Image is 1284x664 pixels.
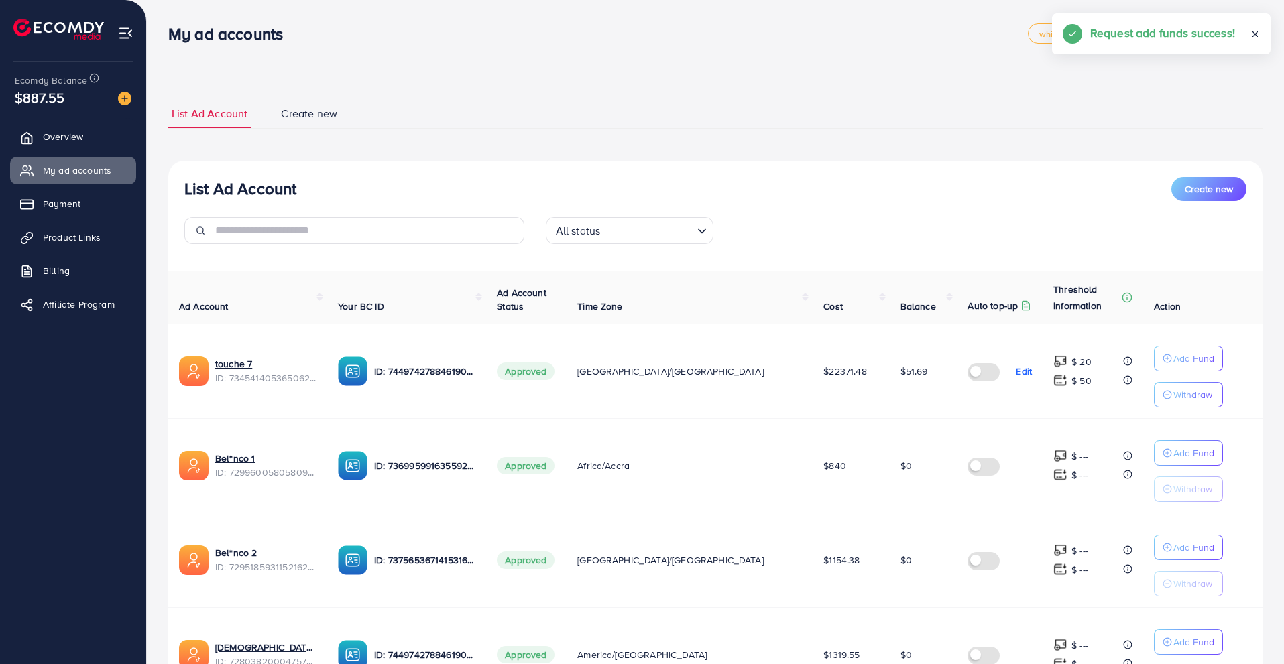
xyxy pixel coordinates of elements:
[497,551,555,569] span: Approved
[1053,638,1067,652] img: top-up amount
[1173,576,1212,592] p: Withdraw
[1154,382,1223,407] button: Withdraw
[1173,634,1214,650] p: Add Fund
[10,123,136,150] a: Overview
[43,297,115,311] span: Affiliate Program
[1053,562,1067,576] img: top-up amount
[1053,449,1067,463] img: top-up amount
[1173,539,1214,555] p: Add Fund
[1154,476,1223,502] button: Withdraw
[546,217,713,244] div: Search for option
[1071,373,1092,389] p: $ 50
[900,648,912,661] span: $0
[338,545,367,575] img: ic-ba-acc.ded83a64.svg
[1071,561,1088,578] p: $ ---
[281,106,337,121] span: Create new
[823,364,866,378] span: $22371.48
[823,648,860,661] span: $1319.55
[168,24,294,44] h3: My ad accounts
[215,357,316,371] a: touche 7
[577,364,764,378] span: [GEOGRAPHIC_DATA]/[GEOGRAPHIC_DATA]
[497,457,555,474] span: Approved
[1173,387,1212,403] p: Withdraw
[338,451,367,480] img: ic-ba-acc.ded83a64.svg
[374,458,475,474] p: ID: 7369959916355928081
[118,92,131,105] img: image
[497,646,555,663] span: Approved
[497,362,555,380] span: Approved
[1173,350,1214,367] p: Add Fund
[1053,468,1067,482] img: top-up amount
[1173,481,1212,497] p: Withdraw
[1154,535,1223,560] button: Add Fund
[1071,543,1088,559] p: $ ---
[43,230,101,244] span: Product Links
[215,452,316,465] a: Bel*nco 1
[215,560,316,574] span: ID: 7295185931152162818
[215,546,316,559] a: Bel*nco 2
[823,459,846,472] span: $840
[172,106,247,121] span: List Ad Account
[577,648,707,661] span: America/[GEOGRAPHIC_DATA]
[374,552,475,568] p: ID: 7375653671415316497
[10,224,136,251] a: Product Links
[1053,281,1119,314] p: Threshold information
[1071,637,1088,653] p: $ ---
[179,300,229,313] span: Ad Account
[1227,604,1274,654] iframe: Chat
[1185,182,1233,196] span: Create new
[43,163,111,177] span: My ad accounts
[577,553,764,567] span: [GEOGRAPHIC_DATA]/[GEOGRAPHIC_DATA]
[968,297,1018,314] p: Auto top-up
[338,356,367,386] img: ic-ba-acc.ded83a64.svg
[1071,448,1088,464] p: $ ---
[43,264,70,277] span: Billing
[43,130,83,143] span: Overview
[15,74,87,87] span: Ecomdy Balance
[10,257,136,284] a: Billing
[215,452,316,479] div: <span class='underline'>Bel*nco 1</span></br>7299600580580900865
[900,459,912,472] span: $0
[577,300,622,313] span: Time Zone
[604,218,691,241] input: Search for option
[900,364,928,378] span: $51.69
[374,647,475,663] p: ID: 7449742788461903889
[10,157,136,184] a: My ad accounts
[497,286,546,313] span: Ad Account Status
[553,221,603,241] span: All status
[15,88,64,107] span: $887.55
[179,451,209,480] img: ic-ads-acc.e4c84228.svg
[1154,346,1223,371] button: Add Fund
[184,179,296,198] h3: List Ad Account
[1039,29,1094,38] span: white_agency
[215,357,316,385] div: <span class='underline'>touche 7</span></br>7345414053650628609
[577,459,630,472] span: Africa/Accra
[823,300,843,313] span: Cost
[1090,24,1235,42] h5: Request add funds success!
[823,553,860,567] span: $1154.38
[1071,467,1088,483] p: $ ---
[1154,571,1223,596] button: Withdraw
[1154,440,1223,466] button: Add Fund
[43,197,80,210] span: Payment
[1154,629,1223,655] button: Add Fund
[1053,543,1067,557] img: top-up amount
[118,25,133,41] img: menu
[215,641,316,654] a: [DEMOGRAPHIC_DATA] 1
[338,300,384,313] span: Your BC ID
[1173,445,1214,461] p: Add Fund
[900,300,936,313] span: Balance
[1028,23,1105,44] a: white_agency
[1053,354,1067,369] img: top-up amount
[1071,354,1092,370] p: $ 20
[215,371,316,385] span: ID: 7345414053650628609
[215,466,316,479] span: ID: 7299600580580900865
[13,19,104,40] img: logo
[1016,363,1032,379] p: Edit
[179,356,209,386] img: ic-ads-acc.e4c84228.svg
[10,291,136,318] a: Affiliate Program
[1053,373,1067,387] img: top-up amount
[900,553,912,567] span: $0
[10,190,136,217] a: Payment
